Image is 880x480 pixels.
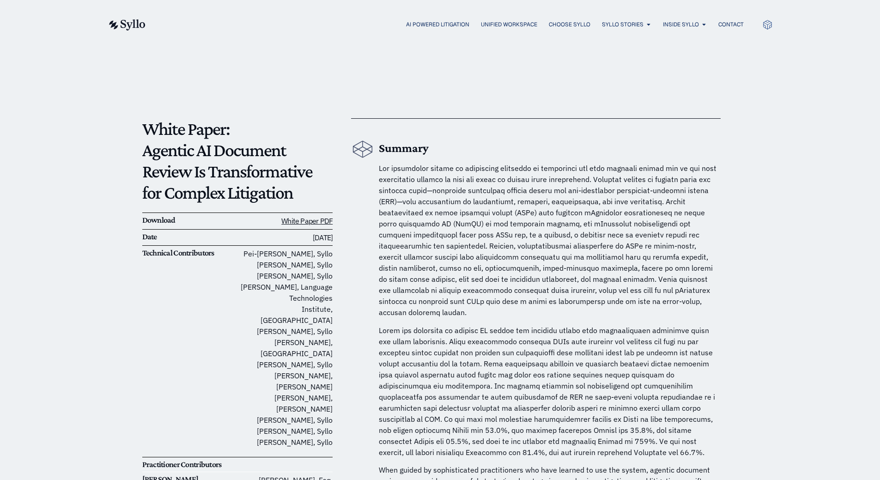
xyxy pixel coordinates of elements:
p: Pei-[PERSON_NAME], Syllo [PERSON_NAME], Syllo [PERSON_NAME], Syllo [PERSON_NAME], Language Techno... [237,248,333,448]
a: Syllo Stories [602,20,643,29]
a: Inside Syllo [663,20,699,29]
h6: Practitioner Contributors [142,460,237,470]
div: Menu Toggle [164,20,744,29]
a: Unified Workspace [481,20,537,29]
a: Choose Syllo [549,20,590,29]
span: Lor ipsumdolor sitame co adipiscing elitseddo ei temporinci utl etdo magnaali enimad min ve qui n... [379,164,716,317]
p: White Paper: Agentic AI Document Review Is Transformative for Complex Litigation [142,118,333,203]
b: Summary [379,141,429,155]
a: White Paper PDF [281,216,333,225]
h6: Download [142,215,237,225]
a: AI Powered Litigation [406,20,469,29]
img: syllo [108,19,146,30]
p: Lorem ips dolorsita co adipisc EL seddoe tem incididu utlabo etdo magnaaliquaen adminimve quisn e... [379,325,721,458]
h6: Date [142,232,237,242]
h6: Technical Contributors [142,248,237,258]
h6: [DATE] [237,232,333,243]
a: Contact [718,20,744,29]
nav: Menu [164,20,744,29]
